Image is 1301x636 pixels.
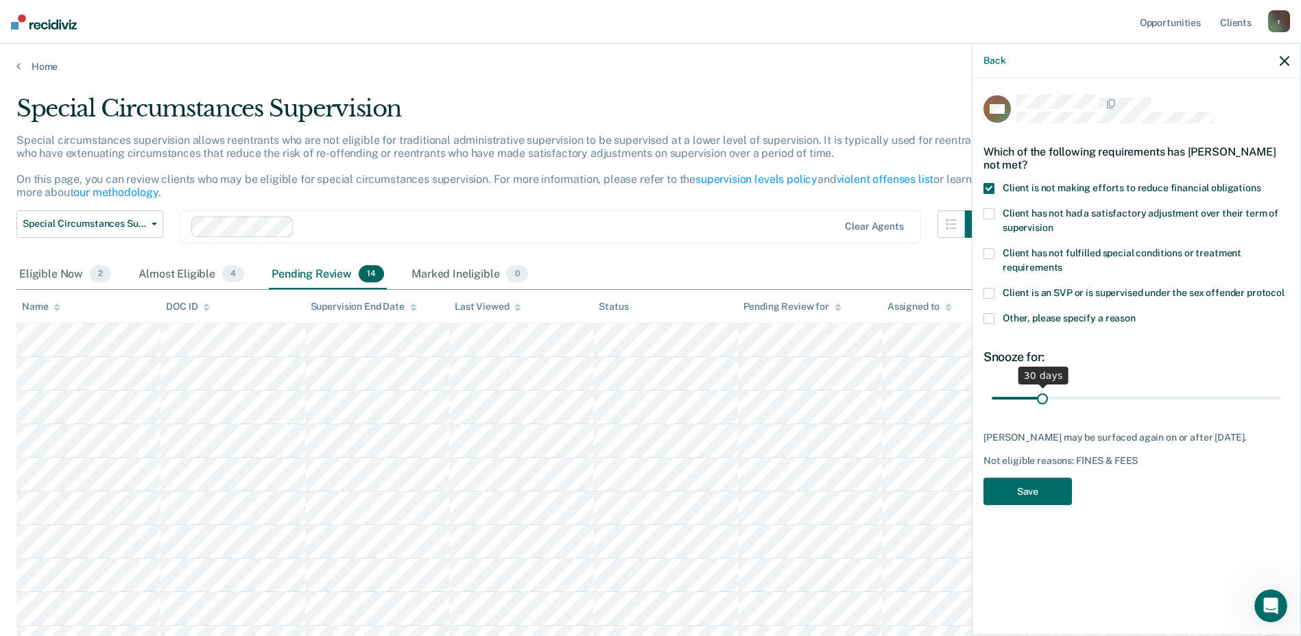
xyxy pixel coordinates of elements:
span: Home [53,462,84,472]
button: Save [983,478,1072,506]
div: Not eligible reasons: FINES & FEES [983,455,1289,467]
div: Supervision End Date [311,301,417,313]
img: Profile image for Rajan [163,22,191,49]
div: Snooze for: [983,350,1289,365]
iframe: Intercom live chat [1254,589,1287,622]
img: logo [27,26,103,48]
div: Assigned to [887,301,952,313]
button: Messages [137,428,274,482]
div: Special Circumstances Supervision [16,95,992,134]
a: violent offenses list [837,173,934,186]
span: Messages [182,462,230,472]
p: Hi [EMAIL_ADDRESS][DOMAIN_NAME] 👋 [27,97,247,167]
div: Eligible Now [16,260,114,290]
div: DOC ID [166,301,210,313]
p: Special circumstances supervision allows reentrants who are not eligible for traditional administ... [16,134,987,199]
div: Pending Review for [743,301,842,313]
div: Marked Ineligible [409,260,531,290]
div: Status [599,301,628,313]
span: 0 [506,265,527,283]
div: Send us a message [28,219,229,234]
span: Client has not had a satisfactory adjustment over their term of supervision [1003,208,1278,233]
span: Client is an SVP or is supervised under the sex offender protocol [1003,287,1285,298]
span: 2 [90,265,111,283]
div: Which of the following requirements has [PERSON_NAME] not met? [983,134,1289,182]
div: 30 days [1018,367,1069,384]
a: supervision levels policy [695,173,817,186]
div: Clear agents [845,221,903,232]
span: Client has not fulfilled special conditions or treatment requirements [1003,247,1241,273]
div: Almost Eligible [136,260,247,290]
span: 14 [359,265,384,283]
button: Back [983,55,1005,66]
div: [PERSON_NAME] may be surfaced again on or after [DATE]. [983,432,1289,443]
div: Pending Review [269,260,387,290]
span: 4 [222,265,244,283]
span: Other, please specify a reason [1003,313,1136,323]
div: Send us a message [14,208,261,245]
span: Client is not making efforts to reduce financial obligations [1003,182,1261,193]
a: Home [16,60,1285,73]
img: Profile image for Nora [189,22,217,49]
img: Profile image for Kim [215,22,243,49]
span: Special Circumstances Supervision [23,218,146,230]
div: r [1268,10,1290,32]
p: How can we help? [27,167,247,191]
a: our methodology [73,186,158,199]
img: Recidiviz [11,14,77,29]
div: Name [22,301,60,313]
div: Last Viewed [455,301,521,313]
